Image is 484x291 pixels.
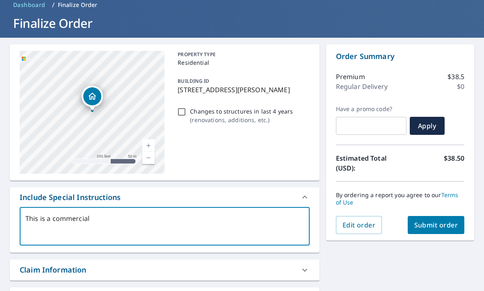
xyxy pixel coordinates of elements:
[178,51,306,58] p: PROPERTY TYPE
[190,107,293,116] p: Changes to structures in last 4 years
[336,191,464,206] p: By ordering a report you agree to our
[13,1,46,9] span: Dashboard
[25,215,304,238] textarea: This is a commercial
[10,15,474,32] h1: Finalize Order
[416,121,438,130] span: Apply
[20,192,121,203] div: Include Special Instructions
[342,221,376,230] span: Edit order
[178,77,209,84] p: BUILDING ID
[336,72,365,82] p: Premium
[142,139,155,152] a: Current Level 17, Zoom In
[457,82,464,91] p: $0
[408,216,465,234] button: Submit order
[10,187,320,207] div: Include Special Instructions
[336,105,406,113] label: Have a promo code?
[82,86,103,111] div: Dropped pin, building 1, Residential property, 7547 Henderson Blvd SE Tumwater, WA 98501
[190,116,293,124] p: ( renovations, additions, etc. )
[444,153,464,173] p: $38.50
[20,264,87,275] div: Claim Information
[178,85,306,95] p: [STREET_ADDRESS][PERSON_NAME]
[410,117,445,135] button: Apply
[336,82,388,91] p: Regular Delivery
[58,1,98,9] p: Finalize Order
[336,51,464,62] p: Order Summary
[142,152,155,164] a: Current Level 17, Zoom Out
[10,259,320,280] div: Claim Information
[336,191,459,206] a: Terms of Use
[178,58,306,67] p: Residential
[336,153,400,173] p: Estimated Total (USD):
[336,216,382,234] button: Edit order
[414,221,458,230] span: Submit order
[447,72,464,82] p: $38.5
